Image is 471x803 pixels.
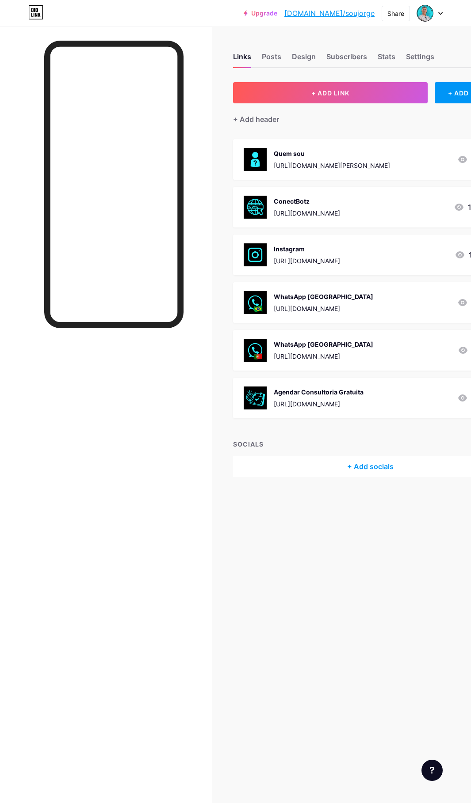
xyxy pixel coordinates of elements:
[244,386,267,409] img: Agendar Consultoria Gratuita
[274,304,373,313] div: [URL][DOMAIN_NAME]
[311,89,349,97] span: + ADD LINK
[274,292,373,301] div: WhatsApp [GEOGRAPHIC_DATA]
[387,9,404,18] div: Share
[274,197,340,206] div: ConectBotz
[274,256,340,265] div: [URL][DOMAIN_NAME]
[233,114,279,125] div: + Add header
[274,161,390,170] div: [URL][DOMAIN_NAME][PERSON_NAME]
[244,339,267,362] img: WhatsApp Portugal
[417,5,433,22] img: soujorge
[274,208,340,218] div: [URL][DOMAIN_NAME]
[244,243,267,266] img: Instagram
[274,244,340,254] div: Instagram
[274,399,364,409] div: [URL][DOMAIN_NAME]
[233,51,251,67] div: Links
[233,82,428,103] button: + ADD LINK
[244,291,267,314] img: WhatsApp Brasil
[244,148,267,171] img: Quem sou
[406,51,434,67] div: Settings
[274,387,364,397] div: Agendar Consultoria Gratuita
[262,51,281,67] div: Posts
[274,340,373,349] div: WhatsApp [GEOGRAPHIC_DATA]
[274,352,373,361] div: [URL][DOMAIN_NAME]
[244,10,277,17] a: Upgrade
[284,8,375,19] a: [DOMAIN_NAME]/soujorge
[378,51,395,67] div: Stats
[244,196,267,219] img: ConectBotz
[292,51,316,67] div: Design
[274,149,390,158] div: Quem sou
[326,51,367,67] div: Subscribers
